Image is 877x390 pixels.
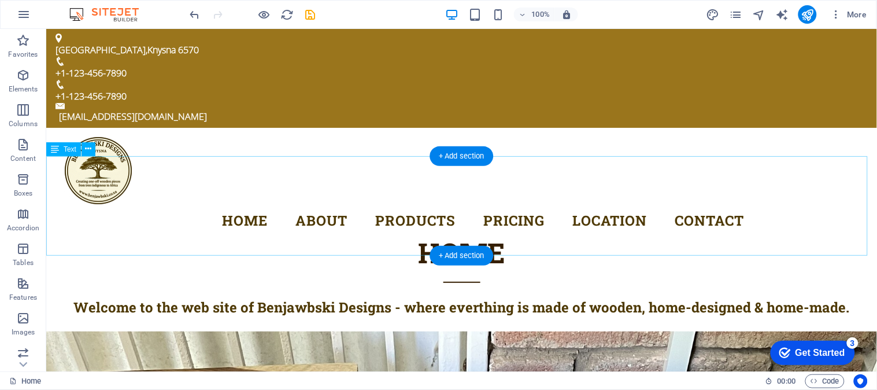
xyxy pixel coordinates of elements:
[430,146,494,166] div: + Add section
[786,377,787,385] span: :
[188,8,202,21] button: undo
[561,9,572,20] i: On resize automatically adjust zoom level to fit chosen device.
[811,374,839,388] span: Code
[430,246,494,266] div: + Add section
[66,8,153,21] img: Editor Logo
[9,84,38,94] p: Elements
[9,293,37,302] p: Features
[281,8,294,21] i: Reload page
[9,374,41,388] a: Click to cancel selection. Double-click to open Pages
[304,8,317,21] i: Save (Ctrl+S)
[64,146,76,153] span: Text
[729,8,742,21] i: Pages (Ctrl+Alt+S)
[188,8,202,21] i: Undo: Edit headline (Ctrl+Z)
[304,8,317,21] button: save
[13,258,34,267] p: Tables
[854,374,868,388] button: Usercentrics
[86,2,97,14] div: 3
[831,9,867,20] span: More
[12,328,35,337] p: Images
[257,8,271,21] button: Click here to leave preview mode and continue editing
[531,8,550,21] h6: 100%
[801,8,814,21] i: Publish
[752,8,766,21] button: navigator
[706,8,719,21] i: Design (Ctrl+Alt+Y)
[775,8,789,21] i: AI Writer
[514,8,555,21] button: 100%
[706,8,720,21] button: design
[826,5,872,24] button: More
[778,374,795,388] span: 00 00
[8,50,38,59] p: Favorites
[7,223,39,233] p: Accordion
[805,374,845,388] button: Code
[280,8,294,21] button: reload
[10,154,36,163] p: Content
[14,189,33,198] p: Boxes
[9,119,38,128] p: Columns
[9,6,94,30] div: Get Started 3 items remaining, 40% complete
[752,8,765,21] i: Navigator
[34,13,84,23] div: Get Started
[798,5,817,24] button: publish
[729,8,743,21] button: pages
[765,374,796,388] h6: Session time
[775,8,789,21] button: text_generator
